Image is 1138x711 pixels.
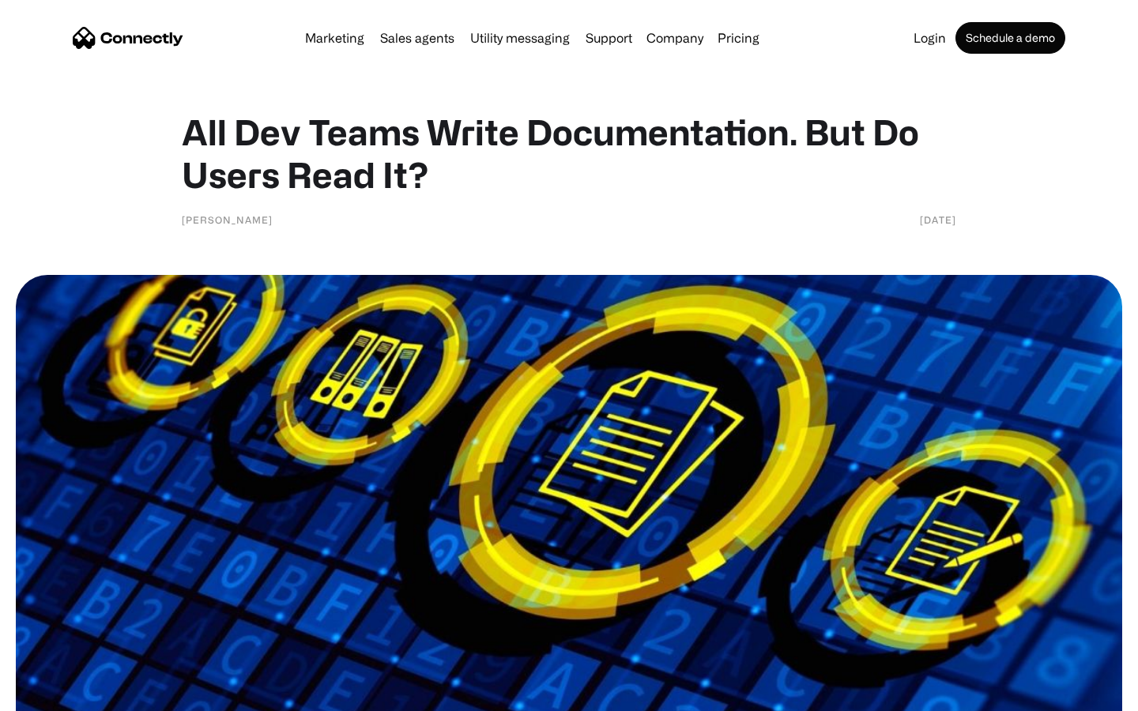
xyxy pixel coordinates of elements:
[16,683,95,705] aside: Language selected: English
[464,32,576,44] a: Utility messaging
[711,32,766,44] a: Pricing
[182,111,956,196] h1: All Dev Teams Write Documentation. But Do Users Read It?
[374,32,461,44] a: Sales agents
[646,27,703,49] div: Company
[907,32,952,44] a: Login
[955,22,1065,54] a: Schedule a demo
[182,212,273,228] div: [PERSON_NAME]
[32,683,95,705] ul: Language list
[920,212,956,228] div: [DATE]
[299,32,371,44] a: Marketing
[579,32,639,44] a: Support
